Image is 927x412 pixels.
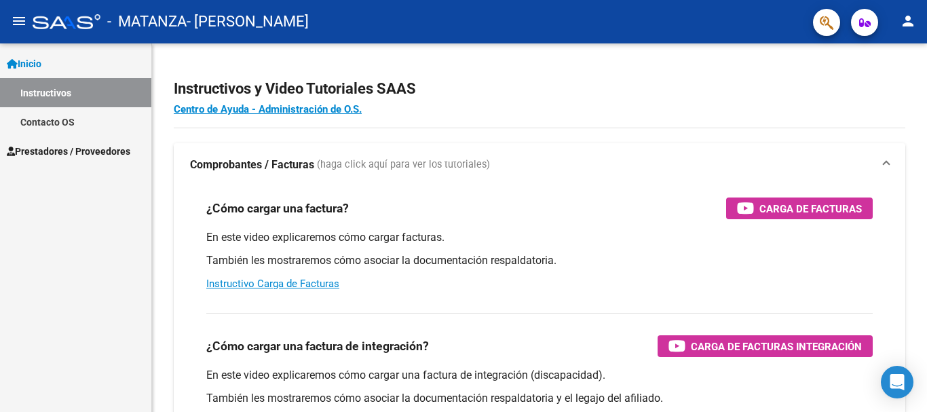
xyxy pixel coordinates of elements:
span: - [PERSON_NAME] [187,7,309,37]
p: En este video explicaremos cómo cargar facturas. [206,230,873,245]
span: - MATANZA [107,7,187,37]
h3: ¿Cómo cargar una factura de integración? [206,337,429,356]
button: Carga de Facturas Integración [658,335,873,357]
span: Carga de Facturas Integración [691,338,862,355]
p: En este video explicaremos cómo cargar una factura de integración (discapacidad). [206,368,873,383]
span: Prestadores / Proveedores [7,144,130,159]
span: (haga click aquí para ver los tutoriales) [317,157,490,172]
button: Carga de Facturas [726,198,873,219]
h3: ¿Cómo cargar una factura? [206,199,349,218]
span: Carga de Facturas [759,200,862,217]
div: Open Intercom Messenger [881,366,913,398]
mat-icon: menu [11,13,27,29]
h2: Instructivos y Video Tutoriales SAAS [174,76,905,102]
span: Inicio [7,56,41,71]
p: También les mostraremos cómo asociar la documentación respaldatoria. [206,253,873,268]
mat-icon: person [900,13,916,29]
p: También les mostraremos cómo asociar la documentación respaldatoria y el legajo del afiliado. [206,391,873,406]
strong: Comprobantes / Facturas [190,157,314,172]
a: Instructivo Carga de Facturas [206,278,339,290]
mat-expansion-panel-header: Comprobantes / Facturas (haga click aquí para ver los tutoriales) [174,143,905,187]
a: Centro de Ayuda - Administración de O.S. [174,103,362,115]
